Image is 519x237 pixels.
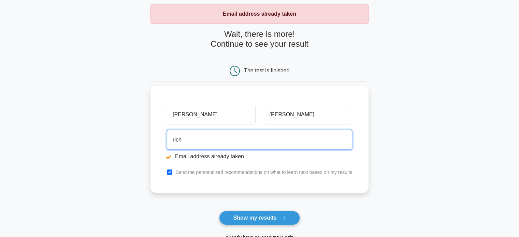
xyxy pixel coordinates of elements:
[167,152,352,161] li: Email address already taken
[219,211,300,225] button: Show my results
[150,29,369,49] h4: Wait, there is more! Continue to see your result
[167,105,255,124] input: First name
[175,169,352,175] label: Send me personalized recommendations on what to learn next based on my results
[167,130,352,150] input: Email
[223,11,296,17] strong: Email address already taken
[264,105,352,124] input: Last name
[244,68,289,73] div: The test is finished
